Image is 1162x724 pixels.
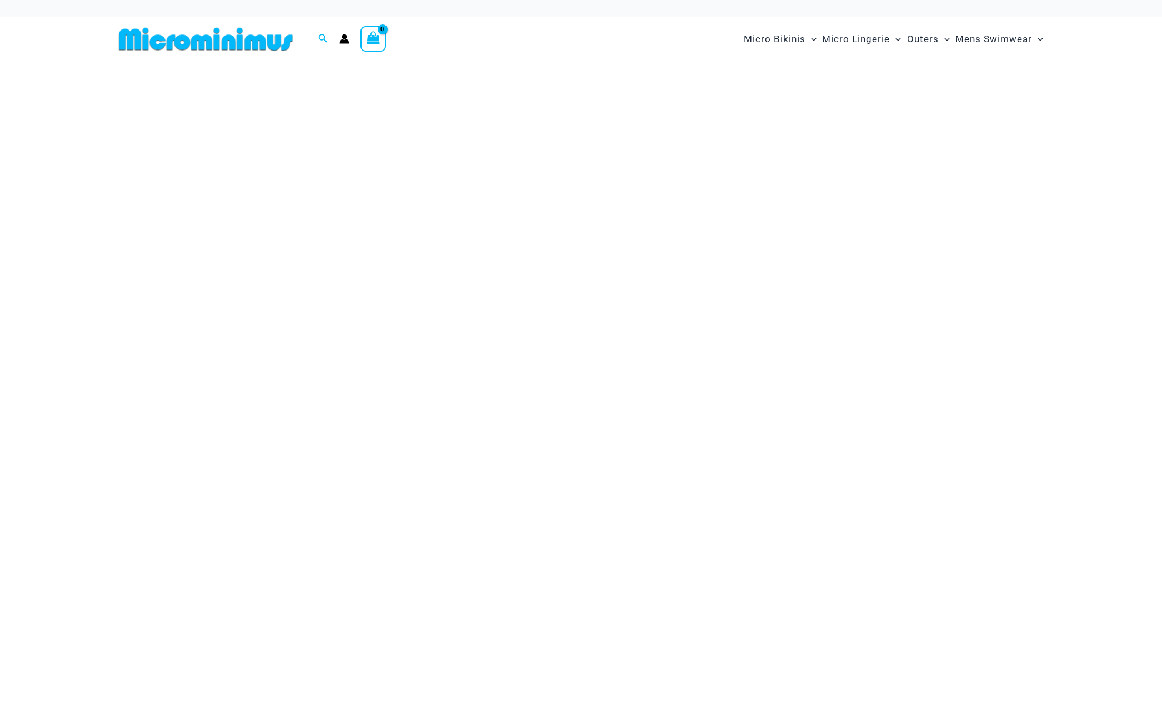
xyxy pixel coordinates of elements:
[953,22,1046,56] a: Mens SwimwearMenu ToggleMenu Toggle
[1032,25,1043,53] span: Menu Toggle
[744,25,805,53] span: Micro Bikinis
[890,25,901,53] span: Menu Toggle
[907,25,939,53] span: Outers
[819,22,904,56] a: Micro LingerieMenu ToggleMenu Toggle
[739,21,1048,58] nav: Site Navigation
[741,22,819,56] a: Micro BikinisMenu ToggleMenu Toggle
[114,27,297,52] img: MM SHOP LOGO FLAT
[318,32,328,46] a: Search icon link
[339,34,349,44] a: Account icon link
[360,26,386,52] a: View Shopping Cart, empty
[904,22,953,56] a: OutersMenu ToggleMenu Toggle
[939,25,950,53] span: Menu Toggle
[805,25,817,53] span: Menu Toggle
[822,25,890,53] span: Micro Lingerie
[955,25,1032,53] span: Mens Swimwear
